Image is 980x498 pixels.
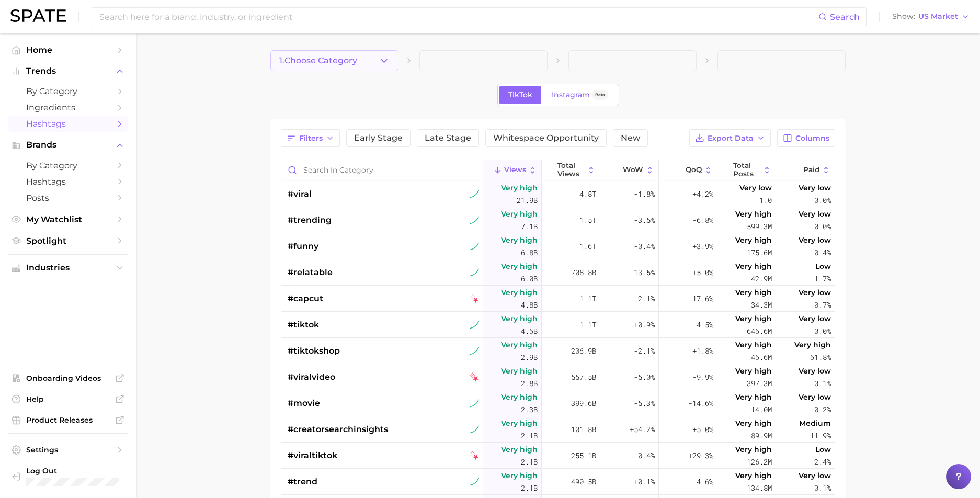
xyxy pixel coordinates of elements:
[571,371,596,383] span: 557.5b
[281,416,835,443] button: #creatorsearchinsightstiktok sustained riserVery high2.1b101.8b+54.2%+5.0%Very high89.9mMedium11.9%
[501,312,538,325] span: Very high
[815,260,831,273] span: Low
[542,160,600,180] button: Total Views
[470,425,479,434] img: tiktok sustained riser
[501,469,538,482] span: Very high
[501,182,538,194] span: Very high
[501,286,538,299] span: Very high
[600,160,659,180] button: WoW
[26,373,110,383] span: Onboarding Videos
[288,266,333,279] span: #relatable
[692,240,713,253] span: +3.9%
[751,403,772,416] span: 14.0m
[692,266,713,279] span: +5.0%
[288,188,312,200] span: #viral
[747,220,772,233] span: 599.3m
[557,162,585,178] span: Total Views
[26,236,110,246] span: Spotlight
[692,188,713,200] span: +4.2%
[751,299,772,311] span: 34.3m
[543,86,617,104] a: InstagramBeta
[281,181,835,207] button: #viraltiktok sustained riserVery high21.9b4.8t-1.8%+4.2%Very low1.0Very low0.0%
[299,134,323,143] span: Filters
[501,234,538,246] span: Very high
[517,194,538,207] span: 21.9b
[521,482,538,494] span: 2.1b
[735,365,772,377] span: Very high
[708,134,754,143] span: Export Data
[521,429,538,442] span: 2.1b
[799,469,831,482] span: Very low
[735,469,772,482] span: Very high
[776,160,835,180] button: Paid
[751,273,772,285] span: 42.9m
[8,233,128,249] a: Spotlight
[281,469,835,495] button: #trendtiktok sustained riserVery high2.1b490.5b+0.1%-4.6%Very high134.8mVery low0.1%
[692,319,713,331] span: -4.5%
[747,456,772,468] span: 126.2m
[571,397,596,410] span: 399.6b
[739,182,772,194] span: Very low
[634,449,655,462] span: -0.4%
[470,268,479,277] img: tiktok sustained riser
[634,397,655,410] span: -5.3%
[634,240,655,253] span: -0.4%
[735,391,772,403] span: Very high
[470,216,479,225] img: tiktok sustained riser
[814,273,831,285] span: 1.7%
[425,134,471,142] span: Late Stage
[735,338,772,351] span: Very high
[810,351,831,364] span: 61.8%
[470,189,479,199] img: tiktok sustained riser
[890,10,972,24] button: ShowUS Market
[281,338,835,364] button: #tiktokshoptiktok sustained riserVery high2.9b206.9b-2.1%+1.8%Very high46.6mVery high61.8%
[803,166,819,174] span: Paid
[579,240,596,253] span: 1.6t
[747,325,772,337] span: 646.6m
[630,266,655,279] span: -13.5%
[8,211,128,228] a: My Watchlist
[8,83,128,99] a: by Category
[751,351,772,364] span: 46.6m
[521,377,538,390] span: 2.8b
[288,476,317,488] span: #trend
[733,162,760,178] span: Total Posts
[688,397,713,410] span: -14.6%
[810,429,831,442] span: 11.9%
[288,319,319,331] span: #tiktok
[815,443,831,456] span: Low
[686,166,702,174] span: QoQ
[735,417,772,429] span: Very high
[26,45,110,55] span: Home
[747,377,772,390] span: 397.3m
[26,161,110,171] span: by Category
[692,214,713,227] span: -6.8%
[623,166,643,174] span: WoW
[571,266,596,279] span: 708.8b
[8,391,128,407] a: Help
[8,412,128,428] a: Product Releases
[521,351,538,364] span: 2.9b
[26,415,110,425] span: Product Releases
[521,246,538,259] span: 6.8b
[799,286,831,299] span: Very low
[747,246,772,259] span: 175.6m
[634,292,655,305] span: -2.1%
[8,137,128,153] button: Brands
[470,320,479,330] img: tiktok sustained riser
[281,286,835,312] button: #capcuttiktok falling starVery high4.8b1.1t-2.1%-17.6%Very high34.3mVery low0.7%
[634,214,655,227] span: -3.5%
[470,294,479,303] img: tiktok falling star
[501,391,538,403] span: Very high
[26,66,110,76] span: Trends
[288,345,340,357] span: #tiktokshop
[10,9,66,22] img: SPATE
[270,50,398,71] button: 1.Choose Category
[288,371,335,383] span: #viralvideo
[634,476,655,488] span: +0.1%
[634,345,655,357] span: -2.1%
[8,442,128,458] a: Settings
[777,129,835,147] button: Columns
[26,394,110,404] span: Help
[521,220,538,233] span: 7.1b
